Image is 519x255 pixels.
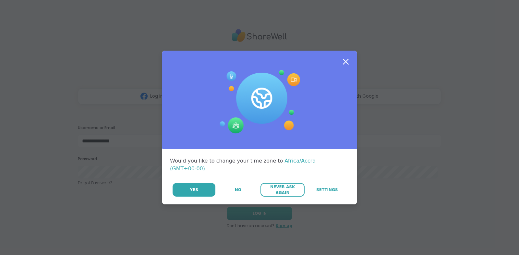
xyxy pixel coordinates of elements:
[264,184,301,196] span: Never Ask Again
[170,157,349,173] div: Would you like to change your time zone to
[190,187,198,193] span: Yes
[305,183,349,197] a: Settings
[219,70,300,134] img: Session Experience
[216,183,260,197] button: No
[173,183,215,197] button: Yes
[260,183,304,197] button: Never Ask Again
[170,158,316,172] span: Africa/Accra (GMT+00:00)
[235,187,241,193] span: No
[316,187,338,193] span: Settings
